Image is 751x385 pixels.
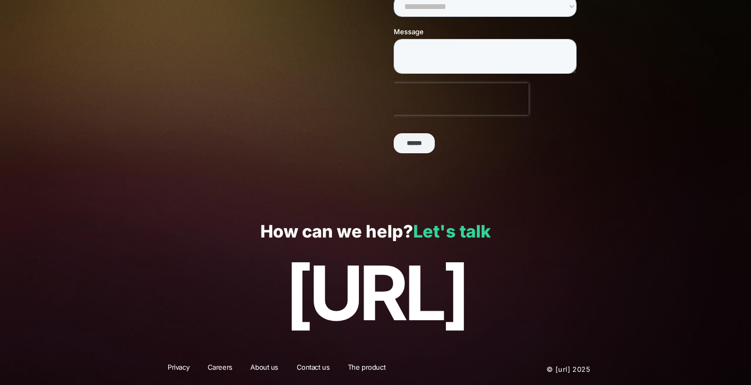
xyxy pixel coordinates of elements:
a: About us [243,362,285,376]
a: Let's talk [413,221,491,242]
p: © [URL] 2025 [483,362,590,376]
a: The product [341,362,392,376]
p: [URL] [23,251,728,335]
p: How can we help? [23,222,728,242]
a: Careers [201,362,239,376]
a: Contact us [290,362,337,376]
a: Privacy [161,362,196,376]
